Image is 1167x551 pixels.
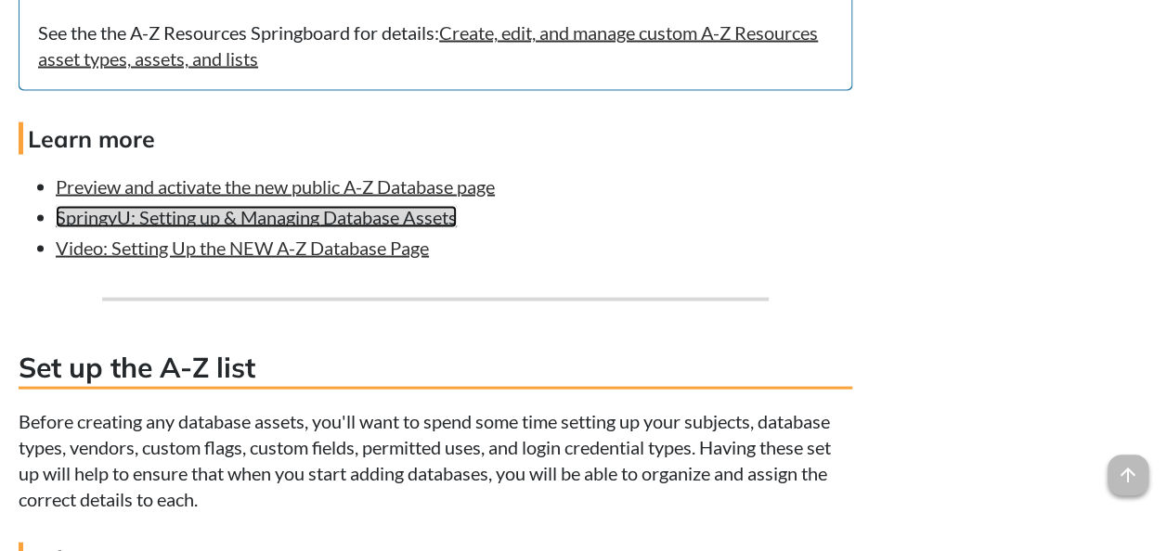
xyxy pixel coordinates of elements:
p: See the the A-Z Resources Springboard for details: [38,19,833,71]
a: Video: Setting Up the NEW A-Z Database Page [56,237,429,259]
h4: Learn more [19,122,852,155]
a: arrow_upward [1108,456,1148,479]
span: arrow_upward [1108,455,1148,495]
p: Before creating any database assets, you'll want to spend some time setting up your subjects, dat... [19,408,852,512]
a: Preview and activate the new public A-Z Database page [56,175,495,198]
a: SpringyU: Setting up & Managing Database Assets [56,206,457,228]
h3: Set up the A-Z list [19,348,852,390]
